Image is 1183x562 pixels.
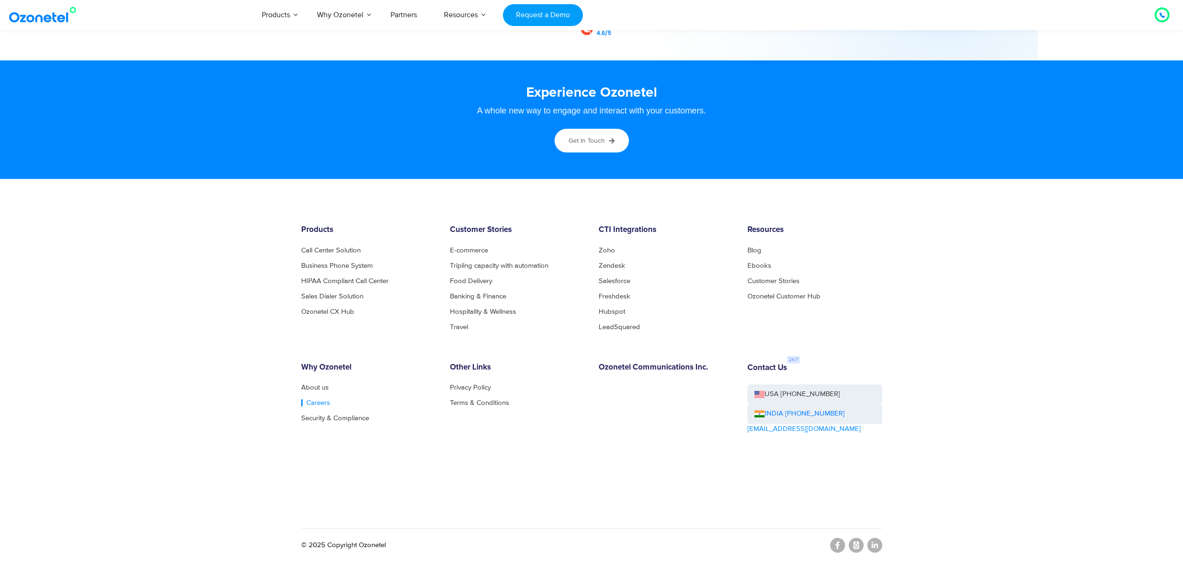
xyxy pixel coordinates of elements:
[450,278,492,284] a: Food Delivery
[450,324,468,331] a: Travel
[747,384,882,404] a: USA [PHONE_NUMBER]
[301,384,329,391] a: About us
[747,364,787,373] h6: Contact Us
[450,308,516,315] a: Hospitality & Wellness
[450,293,506,300] a: Banking & Finance
[450,384,491,391] a: Privacy Policy
[747,293,820,300] a: Ozonetel Customer Hub
[754,391,765,398] img: us-flag.png
[301,363,436,372] h6: Why Ozonetel
[599,308,625,315] a: Hubspot
[555,129,629,152] a: Get in touch
[450,225,585,235] h6: Customer Stories
[503,4,582,26] a: Request a Demo
[599,262,625,269] a: Zendesk
[599,324,640,331] a: LeadSquared
[301,247,361,254] a: Call Center Solution
[599,278,630,284] a: Salesforce
[301,278,389,284] a: HIPAA Compliant Call Center
[450,399,509,406] a: Terms & Conditions
[747,278,800,284] a: Customer Stories
[301,415,369,422] a: Security & Compliance
[747,424,861,435] a: [EMAIL_ADDRESS][DOMAIN_NAME]
[599,225,734,235] h6: CTI Integrations
[301,293,363,300] a: Sales Dialer Solution
[754,409,845,419] a: INDIA [PHONE_NUMBER]
[301,308,354,315] a: Ozonetel CX Hub
[754,410,765,417] img: ind-flag.png
[747,247,761,254] a: Blog
[301,262,373,269] a: Business Phone System
[311,106,873,115] div: A whole new way to engage and interact with your customers.
[747,262,771,269] a: Ebooks
[599,247,615,254] a: Zoho
[301,540,386,551] p: © 2025 Copyright Ozonetel
[311,84,873,102] h3: Experience Ozonetel
[450,247,488,254] a: E-commerce
[568,137,605,145] span: Get in touch
[450,363,585,372] h6: Other Links
[599,363,734,372] h6: Ozonetel Communications Inc.
[599,293,630,300] a: Freshdesk
[301,399,330,406] a: Careers
[450,262,549,269] a: Tripling capacity with automation
[301,225,436,235] h6: Products
[747,225,882,235] h6: Resources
